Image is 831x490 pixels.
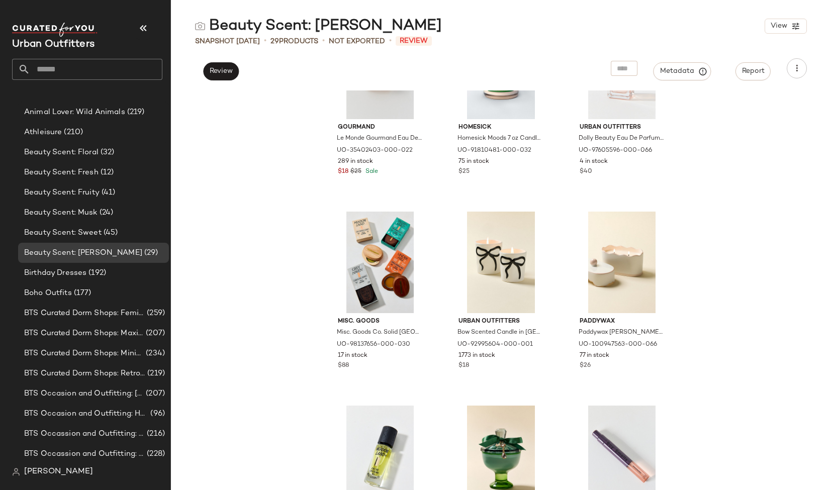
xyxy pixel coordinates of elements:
[24,287,72,299] span: Boho Outfits
[338,167,348,176] span: $18
[338,157,373,166] span: 289 in stock
[337,134,422,143] span: Le Monde Gourmand Eau De Parfum Fragrance in Chai Épicé at Urban Outfitters
[329,36,385,47] span: Not Exported
[458,167,470,176] span: $25
[458,317,543,326] span: Urban Outfitters
[12,39,95,50] span: Current Company Name
[24,207,98,219] span: Beauty Scent: Musk
[100,187,116,199] span: (41)
[24,107,125,118] span: Animal Lover: Wild Animals
[195,21,205,31] img: svg%3e
[580,351,609,360] span: 77 in stock
[580,123,665,132] span: Urban Outfitters
[24,388,144,400] span: BTS Occasion and Outfitting: [PERSON_NAME] to Party
[24,267,86,279] span: Birthday Dresses
[338,351,367,360] span: 17 in stock
[337,340,410,349] span: UO-98137656-000-030
[457,146,531,155] span: UO-91810481-000-032
[579,328,664,337] span: Paddywax [PERSON_NAME] 5.5 oz Scented Candle in [PERSON_NAME] at Urban Outfitters
[203,62,239,80] button: Review
[770,22,787,30] span: View
[457,134,542,143] span: Homesick Moods 7 oz Candle in Great Outdoors at Urban Outfitters
[337,328,422,337] span: Misc. Goods Co. Solid [GEOGRAPHIC_DATA] in [GEOGRAPHIC_DATA] at Urban Outfitters
[142,247,158,259] span: (29)
[145,308,165,319] span: (259)
[270,38,279,45] span: 29
[195,16,442,36] div: Beauty Scent: [PERSON_NAME]
[579,134,664,143] span: Dolly Beauty Eau De Parfum Fragrance in Scent From Above at Urban Outfitters
[145,428,165,440] span: (216)
[145,448,165,460] span: (228)
[24,308,145,319] span: BTS Curated Dorm Shops: Feminine
[580,157,608,166] span: 4 in stock
[457,328,542,337] span: Bow Scented Candle in [GEOGRAPHIC_DATA] at Urban Outfitters
[742,67,765,75] span: Report
[86,267,106,279] span: (192)
[24,227,102,239] span: Beauty Scent: Sweet
[24,328,144,339] span: BTS Curated Dorm Shops: Maximalist
[24,167,99,178] span: Beauty Scent: Fresh
[330,212,431,313] img: 98137656_030_b
[363,168,378,175] span: Sale
[145,368,165,379] span: (219)
[62,127,83,138] span: (210)
[396,36,432,46] span: Review
[579,146,652,155] span: UO-97605596-000-066
[195,36,260,47] span: Snapshot [DATE]
[24,247,142,259] span: Beauty Scent: [PERSON_NAME]
[99,167,114,178] span: (12)
[24,368,145,379] span: BTS Curated Dorm Shops: Retro+ Boho
[572,212,673,313] img: 100947563_066_b
[144,388,165,400] span: (207)
[580,361,591,370] span: $26
[209,67,233,75] span: Review
[735,62,771,80] button: Report
[148,408,165,420] span: (96)
[458,123,543,132] span: Homesick
[270,36,318,47] div: Products
[450,212,551,313] img: 92995604_001_b
[389,35,392,47] span: •
[102,227,118,239] span: (45)
[458,361,469,370] span: $18
[580,317,665,326] span: Paddywax
[144,348,165,359] span: (234)
[338,317,423,326] span: Misc. Goods
[24,348,144,359] span: BTS Curated Dorm Shops: Minimalist
[98,207,114,219] span: (24)
[654,62,711,80] button: Metadata
[350,167,361,176] span: $25
[99,147,115,158] span: (32)
[337,146,413,155] span: UO-35402403-000-022
[458,351,495,360] span: 1773 in stock
[24,466,93,478] span: [PERSON_NAME]
[322,35,325,47] span: •
[24,187,100,199] span: Beauty Scent: Fruity
[338,123,423,132] span: Gourmand
[12,23,98,37] img: cfy_white_logo.C9jOOHJF.svg
[24,147,99,158] span: Beauty Scent: Floral
[338,361,349,370] span: $88
[24,408,148,420] span: BTS Occasion and Outfitting: Homecoming Dresses
[458,157,489,166] span: 75 in stock
[125,107,145,118] span: (219)
[72,287,91,299] span: (177)
[12,468,20,476] img: svg%3e
[24,127,62,138] span: Athleisure
[264,35,266,47] span: •
[765,19,807,34] button: View
[579,340,657,349] span: UO-100947563-000-066
[24,428,145,440] span: BTS Occassion and Outfitting: Campus Lounge
[144,328,165,339] span: (207)
[24,448,145,460] span: BTS Occassion and Outfitting: First Day Fits
[580,167,592,176] span: $40
[660,67,705,76] span: Metadata
[457,340,533,349] span: UO-92995604-000-001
